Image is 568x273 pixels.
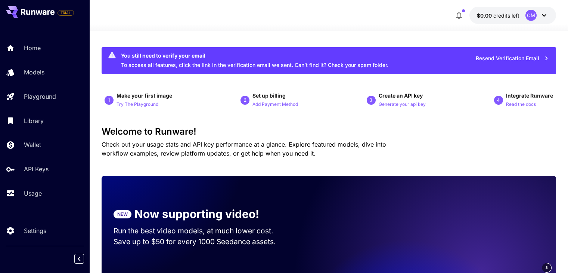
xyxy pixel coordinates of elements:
p: Usage [24,189,42,198]
span: Integrate Runware [506,92,553,99]
p: 1 [108,97,111,104]
p: 2 [244,97,246,104]
p: NEW [117,211,128,218]
p: 4 [497,97,500,104]
div: To access all features, click the link in the verification email we sent. Can’t find it? Check yo... [121,49,388,72]
button: Read the docs [506,99,536,108]
div: $0.00 [477,12,519,19]
p: Playground [24,92,56,101]
button: Try The Playground [117,99,158,108]
button: Resend Verification Email [472,51,553,66]
p: Read the docs [506,101,536,108]
p: Generate your api key [379,101,426,108]
div: You still need to verify your email [121,52,388,59]
button: Generate your api key [379,99,426,108]
span: Set up billing [252,92,286,99]
p: API Keys [24,165,49,174]
p: Models [24,68,44,77]
p: Settings [24,226,46,235]
p: Save up to $50 for every 1000 Seedance assets. [114,236,288,247]
button: Collapse sidebar [74,254,84,264]
span: $0.00 [477,12,493,19]
span: TRIAL [58,10,74,16]
h3: Welcome to Runware! [102,126,556,137]
p: Add Payment Method [252,101,298,108]
p: Run the best video models, at much lower cost. [114,226,288,236]
p: 3 [370,97,372,104]
span: 3 [546,265,548,270]
button: $0.00CM [469,7,556,24]
div: CM [525,10,537,21]
span: Check out your usage stats and API key performance at a glance. Explore featured models, dive int... [102,141,386,157]
div: Collapse sidebar [80,252,90,266]
p: Home [24,43,41,52]
span: Make your first image [117,92,172,99]
button: Add Payment Method [252,99,298,108]
span: Add your payment card to enable full platform functionality. [58,8,74,17]
p: Wallet [24,140,41,149]
p: Try The Playground [117,101,158,108]
span: Create an API key [379,92,423,99]
p: Now supporting video! [134,206,259,223]
p: Library [24,116,44,125]
span: credits left [493,12,519,19]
